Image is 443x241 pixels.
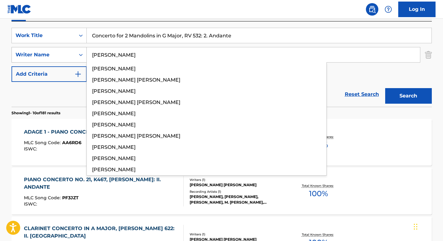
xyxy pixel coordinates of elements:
[92,167,136,172] span: [PERSON_NAME]
[92,99,180,105] span: [PERSON_NAME] [PERSON_NAME]
[385,88,432,104] button: Search
[382,3,395,16] div: Help
[24,128,175,136] div: ADAGE 1 - PIANO CONCERTO NO. 21, K. 467: II. ANDANTE
[92,111,136,116] span: [PERSON_NAME]
[302,232,335,237] p: Total Known Shares:
[24,146,39,152] span: ISWC :
[12,168,432,215] a: PIANO CONCERTO NO. 21, K467, [PERSON_NAME]: II. ANDANTEMLC Song Code:PF3JZTISWC:Writers (1)[PERSO...
[414,217,418,236] div: Drag
[92,155,136,161] span: [PERSON_NAME]
[24,140,62,145] span: MLC Song Code :
[92,88,136,94] span: [PERSON_NAME]
[12,110,60,116] p: Showing 1 - 10 of 181 results
[190,177,284,182] div: Writers ( 1 )
[92,144,136,150] span: [PERSON_NAME]
[16,51,72,59] div: Writer Name
[62,195,79,201] span: PF3JZT
[7,5,31,14] img: MLC Logo
[190,232,284,237] div: Writers ( 1 )
[368,6,376,13] img: search
[425,47,432,63] img: Delete Criterion
[12,119,432,166] a: ADAGE 1 - PIANO CONCERTO NO. 21, K. 467: II. ANDANTEMLC Song Code:AA6RD6ISWC:Writers (1)[PERSON_N...
[190,194,284,205] div: [PERSON_NAME], [PERSON_NAME], [PERSON_NAME], M. [PERSON_NAME], LJUBJANA SYMPHONY ORCHESTRA, [PERS...
[190,182,284,188] div: [PERSON_NAME] [PERSON_NAME]
[24,195,62,201] span: MLC Song Code :
[366,3,378,16] a: Public Search
[24,201,39,207] span: ISWC :
[92,122,136,128] span: [PERSON_NAME]
[24,225,178,240] div: CLARINET CONCERTO IN A MAJOR, [PERSON_NAME] 622: II. [GEOGRAPHIC_DATA]
[398,2,436,17] a: Log In
[74,70,82,78] img: 9d2ae6d4665cec9f34b9.svg
[92,66,136,72] span: [PERSON_NAME]
[412,211,443,241] iframe: Chat Widget
[309,188,328,199] span: 100 %
[12,28,432,107] form: Search Form
[190,189,284,194] div: Recording Artists ( 1 )
[92,133,180,139] span: [PERSON_NAME] [PERSON_NAME]
[12,66,87,82] button: Add Criteria
[24,176,178,191] div: PIANO CONCERTO NO. 21, K467, [PERSON_NAME]: II. ANDANTE
[385,6,392,13] img: help
[62,140,81,145] span: AA6RD6
[16,32,72,39] div: Work Title
[342,87,382,101] a: Reset Search
[302,183,335,188] p: Total Known Shares:
[92,77,180,83] span: [PERSON_NAME] [PERSON_NAME]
